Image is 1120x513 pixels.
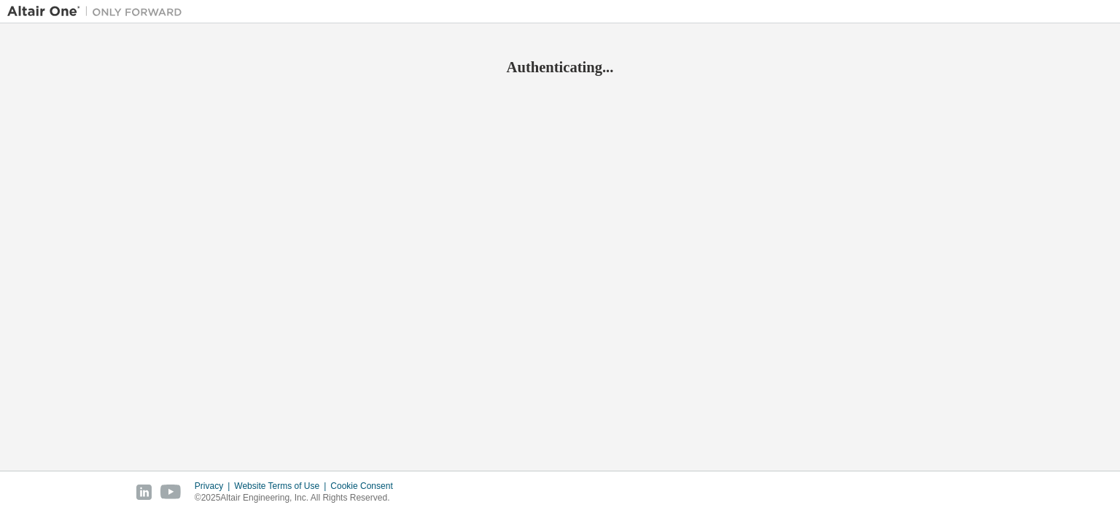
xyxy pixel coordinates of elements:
[330,480,401,492] div: Cookie Consent
[7,4,190,19] img: Altair One
[195,492,402,504] p: © 2025 Altair Engineering, Inc. All Rights Reserved.
[160,485,182,500] img: youtube.svg
[234,480,330,492] div: Website Terms of Use
[136,485,152,500] img: linkedin.svg
[7,58,1113,77] h2: Authenticating...
[195,480,234,492] div: Privacy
